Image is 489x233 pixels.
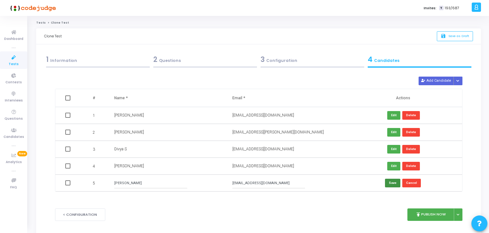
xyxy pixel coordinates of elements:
a: Tests [36,21,46,25]
span: 1 [93,113,95,118]
i: publish [415,212,421,217]
th: # [82,89,108,107]
span: Clone Test [51,21,69,25]
th: Name * [108,89,226,107]
div: Clone Test [44,28,62,44]
nav: breadcrumb [36,21,481,25]
label: Invites: [424,5,437,11]
div: Button group with nested dropdown [453,77,462,85]
span: Dashboard [4,36,23,42]
span: 5 [93,180,95,186]
button: publishPublish Now [407,208,454,221]
span: FAQ [10,185,17,190]
button: Edit [387,128,400,137]
a: 3Configuration [259,52,366,70]
a: 1Information [44,52,151,70]
span: Contests [5,80,22,85]
span: [EMAIL_ADDRESS][DOMAIN_NAME] [232,164,294,168]
a: 2Questions [151,52,259,70]
span: 3 [261,55,265,64]
span: 3 [93,147,95,152]
button: Add Candidate [419,77,454,85]
span: Save as Draft [448,34,469,38]
span: [PERSON_NAME] [114,113,144,117]
a: 4Candidates [366,52,473,70]
span: Divya S [114,147,127,151]
button: saveSave as Draft [437,31,473,41]
div: Configuration [261,54,364,65]
span: 2 [153,55,157,64]
button: < Configuration [55,208,106,221]
th: Email * [226,89,344,107]
span: [EMAIL_ADDRESS][DOMAIN_NAME] [232,147,294,151]
div: Questions [153,54,257,65]
span: Candidates [4,134,24,140]
button: Save [385,179,400,187]
button: Cancel [402,179,421,187]
span: [EMAIL_ADDRESS][DOMAIN_NAME] [232,113,294,117]
span: Interviews [5,98,23,103]
span: New [17,151,27,156]
span: 193/687 [445,5,459,11]
button: Edit [387,162,400,170]
span: T [439,6,443,11]
th: Actions [344,89,462,107]
span: 4 [368,55,373,64]
span: Analytics [6,160,22,165]
span: [PERSON_NAME] [114,130,144,134]
span: [PERSON_NAME] [114,164,144,168]
button: Delete [402,162,420,170]
span: Tests [9,62,19,67]
button: Edit [387,111,400,120]
span: Questions [4,116,23,122]
button: Delete [402,128,420,137]
i: save [441,34,447,39]
button: Delete [402,111,420,120]
div: Candidates [368,54,471,65]
span: 1 [46,55,49,64]
div: Information [46,54,150,65]
span: 4 [93,163,95,169]
button: Edit [387,145,400,154]
span: 2 [93,130,95,135]
button: Delete [402,145,420,154]
img: logo [8,2,56,14]
span: [EMAIL_ADDRESS][PERSON_NAME][DOMAIN_NAME] [232,130,324,134]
